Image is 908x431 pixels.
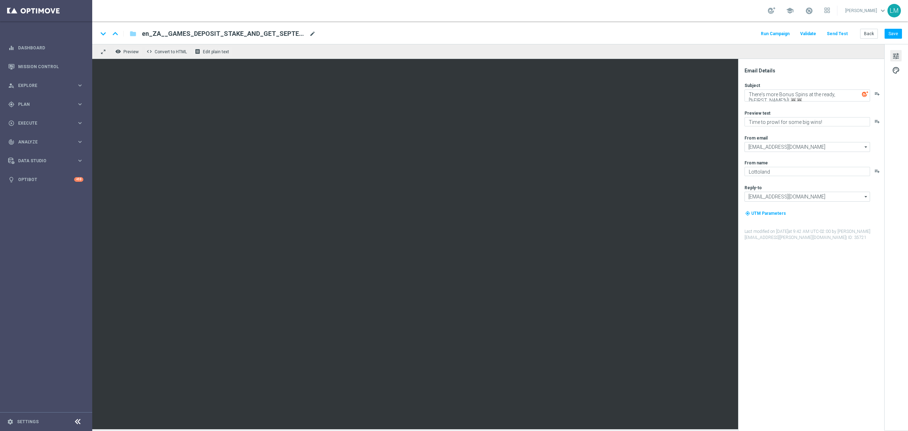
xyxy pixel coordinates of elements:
[8,120,15,126] i: play_circle_outline
[74,177,83,182] div: +10
[892,66,900,75] span: palette
[744,142,870,152] input: Select
[309,31,316,37] span: mode_edit
[744,229,884,241] label: Last modified on [DATE] at 9:42 AM UTC-02:00 by [PERSON_NAME][EMAIL_ADDRESS][PERSON_NAME][DOMAIN_...
[8,139,84,145] button: track_changes Analyze keyboard_arrow_right
[8,83,84,88] button: person_search Explore keyboard_arrow_right
[887,4,901,17] div: LM
[123,49,139,54] span: Preview
[826,29,849,39] button: Send Test
[77,101,83,108] i: keyboard_arrow_right
[18,38,83,57] a: Dashboard
[744,192,870,202] input: Select
[8,102,84,107] button: gps_fixed Plan keyboard_arrow_right
[863,142,870,152] i: arrow_drop_down
[77,157,83,164] i: keyboard_arrow_right
[8,82,15,89] i: person_search
[8,139,15,145] i: track_changes
[744,135,768,141] label: From email
[129,29,137,38] i: folder
[845,5,887,16] a: [PERSON_NAME]keyboard_arrow_down
[8,101,77,108] div: Plan
[862,91,868,97] img: optiGenie.svg
[744,67,884,74] div: Email Details
[744,160,768,166] label: From name
[8,57,83,76] div: Mission Control
[98,28,109,39] i: keyboard_arrow_down
[751,211,786,216] span: UTM Parameters
[8,170,83,189] div: Optibot
[18,159,77,163] span: Data Studio
[146,49,152,54] span: code
[846,235,867,240] span: | ID: 35721
[863,192,870,201] i: arrow_drop_down
[155,49,187,54] span: Convert to HTML
[8,177,84,182] button: lightbulb Optibot +10
[113,47,142,56] button: remove_red_eye Preview
[8,45,15,51] i: equalizer
[744,185,762,191] label: Reply-to
[8,82,77,89] div: Explore
[17,420,39,424] a: Settings
[8,158,77,164] div: Data Studio
[744,83,760,88] label: Subject
[129,28,137,39] button: folder
[18,140,77,144] span: Analyze
[8,139,77,145] div: Analyze
[745,211,750,216] i: my_location
[77,138,83,145] i: keyboard_arrow_right
[874,91,880,97] button: playlist_add
[8,38,83,57] div: Dashboard
[8,64,84,70] button: Mission Control
[799,29,817,39] button: Validate
[879,7,887,15] span: keyboard_arrow_down
[890,50,902,61] button: tune
[8,158,84,164] button: Data Studio keyboard_arrow_right
[77,82,83,89] i: keyboard_arrow_right
[142,29,306,38] span: en_ZA__GAMES_DEPOSIT_STAKE_AND_GET_SEPTEMBER_2025_REMINDER__EMT_ALL_EM_TAC_LT(1)
[8,101,15,108] i: gps_fixed
[18,83,77,88] span: Explore
[744,110,770,116] label: Preview text
[18,102,77,107] span: Plan
[890,64,902,76] button: palette
[8,176,15,183] i: lightbulb
[874,119,880,124] button: playlist_add
[145,47,190,56] button: code Convert to HTML
[115,49,121,54] i: remove_red_eye
[786,7,794,15] span: school
[8,120,77,126] div: Execute
[110,28,121,39] i: keyboard_arrow_up
[8,120,84,126] button: play_circle_outline Execute keyboard_arrow_right
[7,419,13,425] i: settings
[18,170,74,189] a: Optibot
[885,29,902,39] button: Save
[800,31,816,36] span: Validate
[203,49,229,54] span: Edit plain text
[760,29,791,39] button: Run Campaign
[8,45,84,51] button: equalizer Dashboard
[77,120,83,126] i: keyboard_arrow_right
[195,49,200,54] i: receipt
[18,121,77,125] span: Execute
[193,47,232,56] button: receipt Edit plain text
[874,168,880,174] button: playlist_add
[860,29,878,39] button: Back
[744,209,787,217] button: my_location UTM Parameters
[18,57,83,76] a: Mission Control
[892,51,900,61] span: tune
